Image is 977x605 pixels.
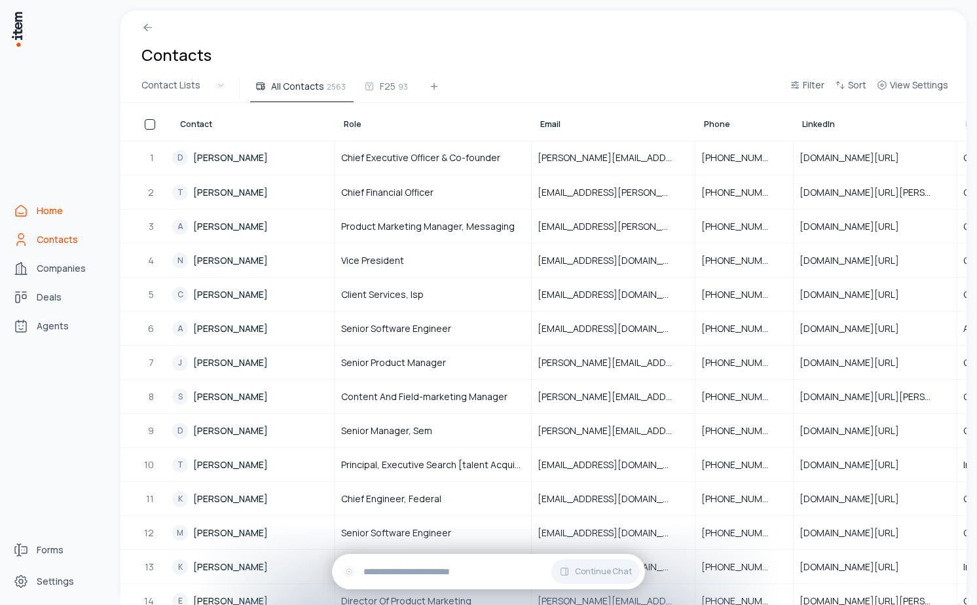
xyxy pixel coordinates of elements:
span: Home [37,204,63,217]
span: Continue Chat [575,566,632,577]
a: N[PERSON_NAME] [172,244,334,276]
span: [DOMAIN_NAME][URL][PERSON_NAME] [800,186,951,199]
span: [PHONE_NUMBER] [701,220,787,233]
span: Agents [37,320,69,333]
div: N [172,253,188,268]
span: [EMAIL_ADDRESS][DOMAIN_NAME] [538,458,689,471]
span: [DOMAIN_NAME][URL] [800,526,915,540]
div: A [172,219,188,234]
div: D [172,423,188,439]
span: Chief Engineer, Federal [341,492,441,505]
button: All Contacts2563 [250,79,354,102]
span: [PHONE_NUMBER] [701,560,787,574]
a: deals [8,284,107,310]
div: J [172,355,188,371]
span: Product Marketing Manager, Messaging [341,220,515,233]
span: [EMAIL_ADDRESS][PERSON_NAME][DOMAIN_NAME] [538,220,689,233]
span: [DOMAIN_NAME][URL] [800,151,915,164]
div: K [172,491,188,507]
span: [DOMAIN_NAME][URL][PERSON_NAME] [800,390,951,403]
a: Settings [8,568,107,595]
span: Chief Executive Officer & Co-founder [341,151,500,164]
span: [EMAIL_ADDRESS][DOMAIN_NAME] [538,254,689,267]
span: All Contacts [271,80,324,93]
span: 2 [148,186,155,199]
span: [PHONE_NUMBER] [701,526,787,540]
span: [EMAIL_ADDRESS][DOMAIN_NAME] [538,288,689,301]
span: Senior Product Manager [341,356,446,369]
span: Email [540,119,561,130]
a: D[PERSON_NAME] [172,414,334,447]
span: [EMAIL_ADDRESS][PERSON_NAME][DOMAIN_NAME] [538,186,689,199]
span: [EMAIL_ADDRESS][DOMAIN_NAME] [538,492,689,505]
span: Client Services, Isp [341,288,424,301]
span: LinkedIn [802,119,835,130]
span: [PHONE_NUMBER] [701,254,787,267]
button: Sort [830,77,872,101]
a: C[PERSON_NAME] [172,278,334,310]
span: Forms [37,543,64,557]
span: [PERSON_NAME][EMAIL_ADDRESS][DOMAIN_NAME] [538,356,689,369]
a: K[PERSON_NAME] [172,551,334,583]
span: 1 [150,151,155,164]
span: [DOMAIN_NAME][URL] [800,288,915,301]
span: Contacts [37,233,78,246]
span: Role [344,119,361,130]
a: Agents [8,313,107,339]
span: Senior Manager, Sem [341,424,432,437]
span: 93 [398,81,408,92]
div: T [172,457,188,473]
a: S[PERSON_NAME] [172,380,334,412]
span: [DOMAIN_NAME][URL] [800,424,915,437]
img: Item Brain Logo [10,10,24,48]
div: T [172,185,188,200]
span: [EMAIL_ADDRESS][DOMAIN_NAME] [538,526,689,540]
th: Phone [695,103,794,141]
span: [PHONE_NUMBER] [701,458,787,471]
span: Settings [37,575,74,588]
span: Vice President [341,254,404,267]
a: Forms [8,537,107,563]
span: Chief Financial Officer [341,186,433,199]
span: 13 [145,560,155,574]
a: K[PERSON_NAME] [172,483,334,515]
th: LinkedIn [794,103,957,141]
th: Email [532,103,695,141]
span: 2563 [327,81,346,92]
span: [PERSON_NAME][EMAIL_ADDRESS][PERSON_NAME][DOMAIN_NAME] [538,390,689,403]
span: Phone [704,119,730,130]
span: [DOMAIN_NAME][URL] [800,254,915,267]
span: [PHONE_NUMBER] [701,390,787,403]
a: J[PERSON_NAME] [172,346,334,378]
a: Home [8,198,107,224]
div: C [172,287,188,302]
span: 5 [149,288,155,301]
div: Continue Chat [332,554,645,589]
span: 8 [149,390,155,403]
a: A[PERSON_NAME] [172,210,334,242]
div: D [172,150,188,166]
span: [PERSON_NAME][EMAIL_ADDRESS][DOMAIN_NAME] [538,424,689,437]
span: Senior Software Engineer [341,322,451,335]
span: [PHONE_NUMBER] [701,492,787,505]
span: [EMAIL_ADDRESS][DOMAIN_NAME] [538,322,689,335]
span: 6 [148,322,155,335]
button: F2593 [359,79,416,102]
span: Deals [37,291,62,304]
span: 7 [149,356,155,369]
th: Role [335,103,532,141]
span: [DOMAIN_NAME][URL] [800,356,915,369]
div: S [172,389,188,405]
span: [DOMAIN_NAME][URL] [800,492,915,505]
div: M [172,525,188,541]
span: [PHONE_NUMBER] [701,356,787,369]
div: A [172,321,188,337]
span: [PHONE_NUMBER] [701,186,787,199]
span: 10 [144,458,155,471]
span: [DOMAIN_NAME][URL] [800,220,915,233]
span: [PHONE_NUMBER] [701,151,787,164]
span: Sort [848,79,866,92]
span: Content And Field-marketing Manager [341,390,507,403]
span: Companies [37,262,86,275]
a: M[PERSON_NAME] [172,517,334,549]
